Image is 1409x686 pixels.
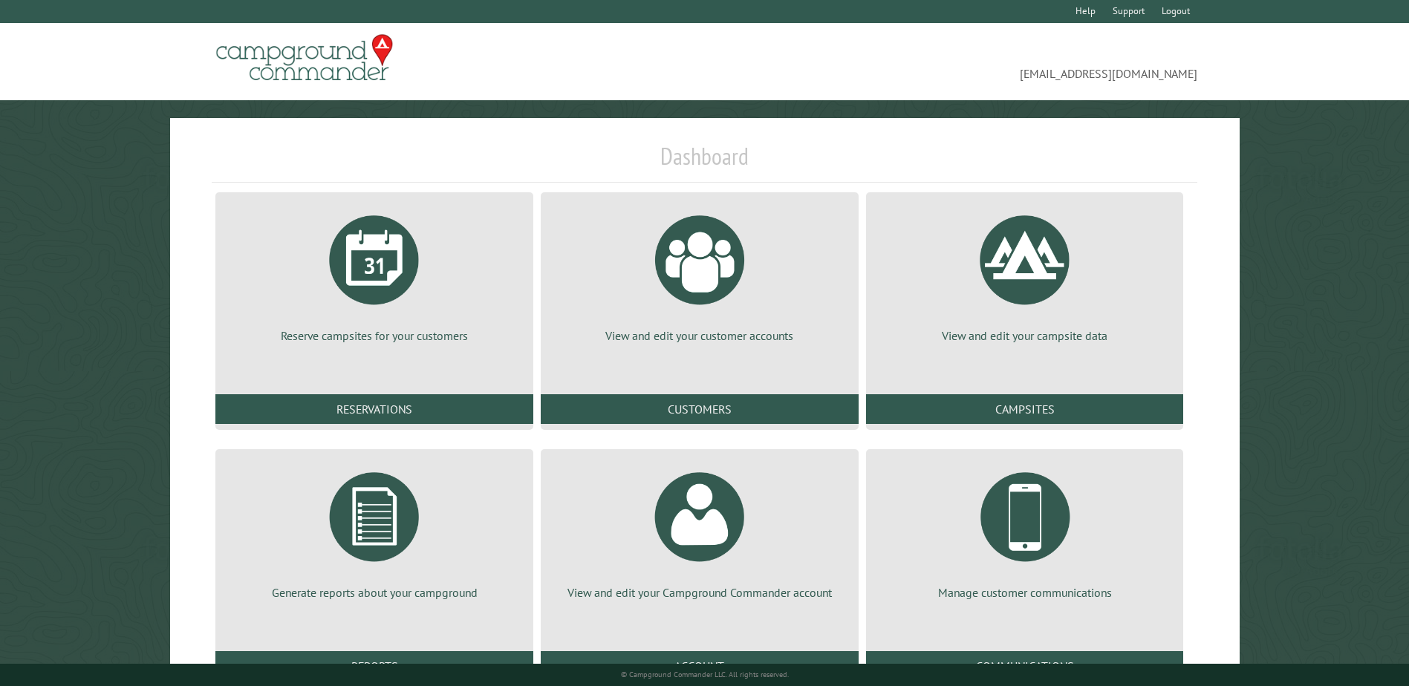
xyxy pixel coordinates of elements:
[884,461,1166,601] a: Manage customer communications
[212,29,397,87] img: Campground Commander
[866,394,1184,424] a: Campsites
[215,651,533,681] a: Reports
[559,584,841,601] p: View and edit your Campground Commander account
[621,670,789,679] small: © Campground Commander LLC. All rights reserved.
[541,394,859,424] a: Customers
[233,204,515,344] a: Reserve campsites for your customers
[884,204,1166,344] a: View and edit your campsite data
[559,327,841,344] p: View and edit your customer accounts
[215,394,533,424] a: Reservations
[541,651,859,681] a: Account
[884,584,1166,601] p: Manage customer communications
[559,204,841,344] a: View and edit your customer accounts
[233,461,515,601] a: Generate reports about your campground
[884,327,1166,344] p: View and edit your campsite data
[705,41,1197,82] span: [EMAIL_ADDRESS][DOMAIN_NAME]
[559,461,841,601] a: View and edit your Campground Commander account
[233,584,515,601] p: Generate reports about your campground
[866,651,1184,681] a: Communications
[212,142,1197,183] h1: Dashboard
[233,327,515,344] p: Reserve campsites for your customers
